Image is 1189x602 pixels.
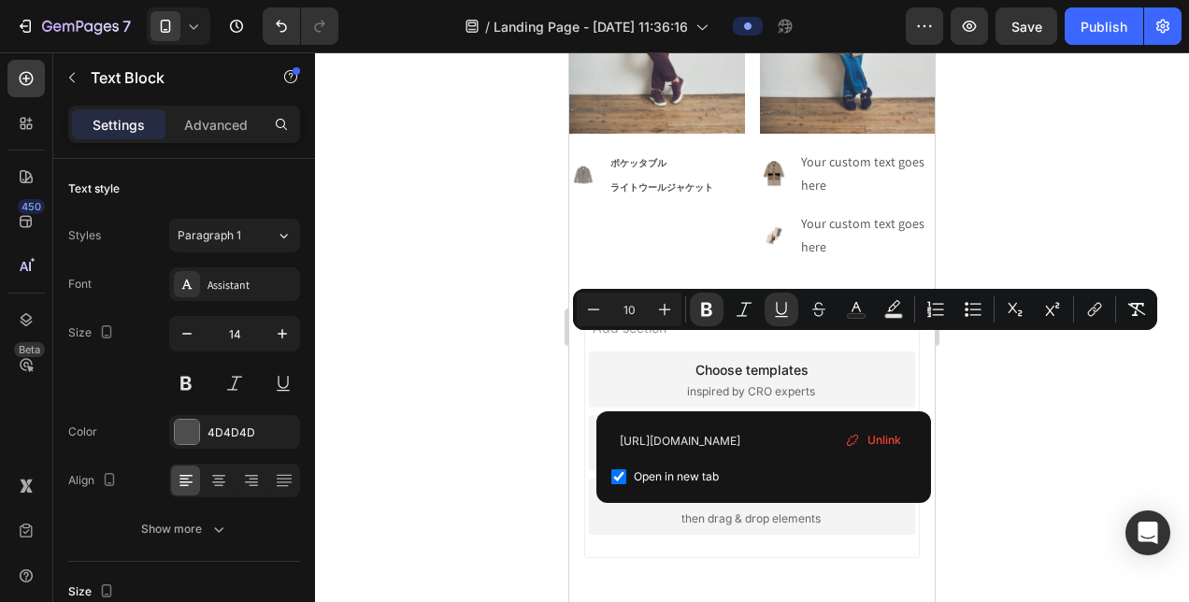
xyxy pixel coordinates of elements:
span: Paragraph 1 [178,227,241,244]
button: 7 [7,7,139,45]
div: Align [68,468,121,494]
div: Color [68,423,97,440]
div: Show more [141,520,228,538]
div: Size [68,321,118,346]
div: Publish [1081,17,1127,36]
div: Assistant [208,277,295,294]
span: / [485,17,490,36]
p: Settings [93,115,145,135]
div: 4D4D4D [208,424,295,441]
button: Save [996,7,1057,45]
div: Font [68,276,92,293]
span: Open in new tab [634,466,719,488]
div: Open Intercom Messenger [1125,510,1170,555]
p: Advanced [184,115,248,135]
div: Text style [68,180,120,197]
input: Paste link here [611,426,916,456]
span: Landing Page - [DATE] 11:36:16 [494,17,688,36]
iframe: Design area [569,52,935,602]
div: 450 [18,199,45,214]
div: Undo/Redo [263,7,338,45]
p: 7 [122,15,131,37]
button: Show more [68,512,300,546]
div: Beta [14,342,45,357]
div: Editor contextual toolbar [573,289,1157,330]
button: Publish [1065,7,1143,45]
span: Unlink [867,432,901,449]
span: Save [1011,19,1042,35]
p: Text Block [91,66,250,89]
div: Styles [68,227,101,244]
button: Paragraph 1 [169,219,300,252]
